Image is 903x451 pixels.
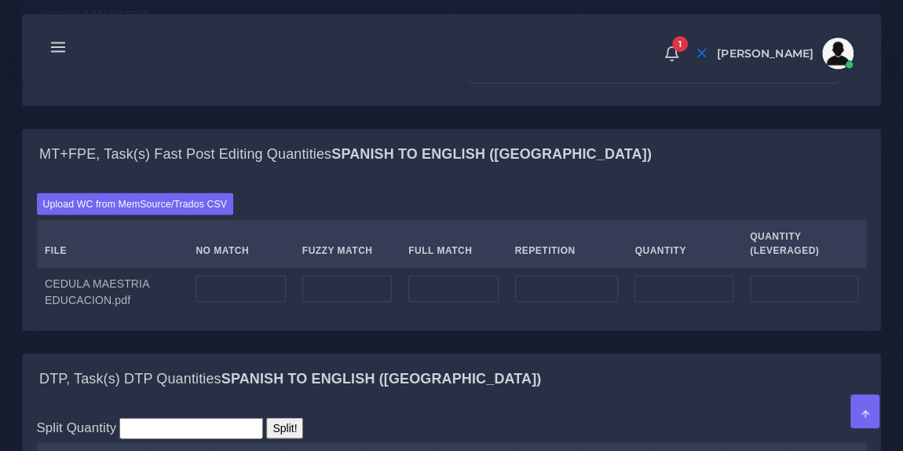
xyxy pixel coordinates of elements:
[37,192,234,214] label: Upload WC from MemSource/Trados CSV
[717,48,813,59] span: [PERSON_NAME]
[23,354,880,404] div: DTP, Task(s) DTP QuantitiesSpanish TO English ([GEOGRAPHIC_DATA])
[709,38,859,69] a: [PERSON_NAME]avatar
[294,220,400,266] th: Fuzzy Match
[39,370,541,387] h4: DTP, Task(s) DTP Quantities
[188,220,294,266] th: No Match
[37,266,188,317] td: CEDULA MAESTRIA EDUCACION.pdf
[400,220,506,266] th: Full Match
[23,129,880,179] div: MT+FPE, Task(s) Fast Post Editing QuantitiesSpanish TO English ([GEOGRAPHIC_DATA])
[822,38,854,69] img: avatar
[627,220,742,266] th: Quantity
[39,145,652,163] h4: MT+FPE, Task(s) Fast Post Editing Quantities
[37,417,117,437] label: Split Quantity
[506,220,627,266] th: Repetition
[741,220,866,266] th: Quantity (Leveraged)
[658,45,685,62] a: 1
[221,370,542,386] b: Spanish TO English ([GEOGRAPHIC_DATA])
[672,36,688,52] span: 1
[331,145,652,161] b: Spanish TO English ([GEOGRAPHIC_DATA])
[23,179,880,330] div: MT+FPE, Task(s) Fast Post Editing QuantitiesSpanish TO English ([GEOGRAPHIC_DATA])
[266,417,303,438] input: Split!
[37,220,188,266] th: File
